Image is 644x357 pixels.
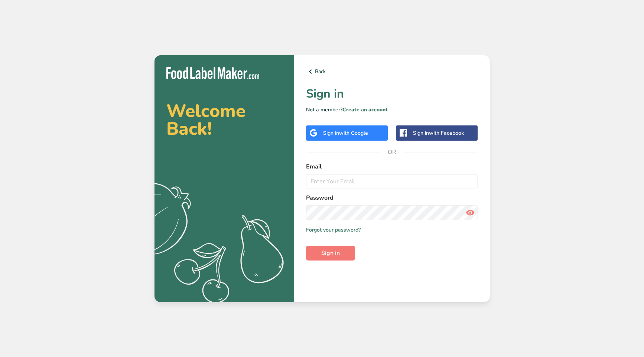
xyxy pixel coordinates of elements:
a: Back [306,67,478,76]
img: Food Label Maker [166,67,259,79]
h2: Welcome Back! [166,102,282,138]
input: Enter Your Email [306,174,478,189]
div: Sign in [413,129,464,137]
p: Not a member? [306,106,478,114]
span: Sign in [321,249,340,258]
a: Create an account [342,106,388,113]
span: with Google [339,130,368,137]
div: Sign in [323,129,368,137]
label: Password [306,193,478,202]
span: OR [381,141,403,163]
h1: Sign in [306,85,478,103]
label: Email [306,162,478,171]
a: Forgot your password? [306,226,361,234]
button: Sign in [306,246,355,261]
span: with Facebook [429,130,464,137]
